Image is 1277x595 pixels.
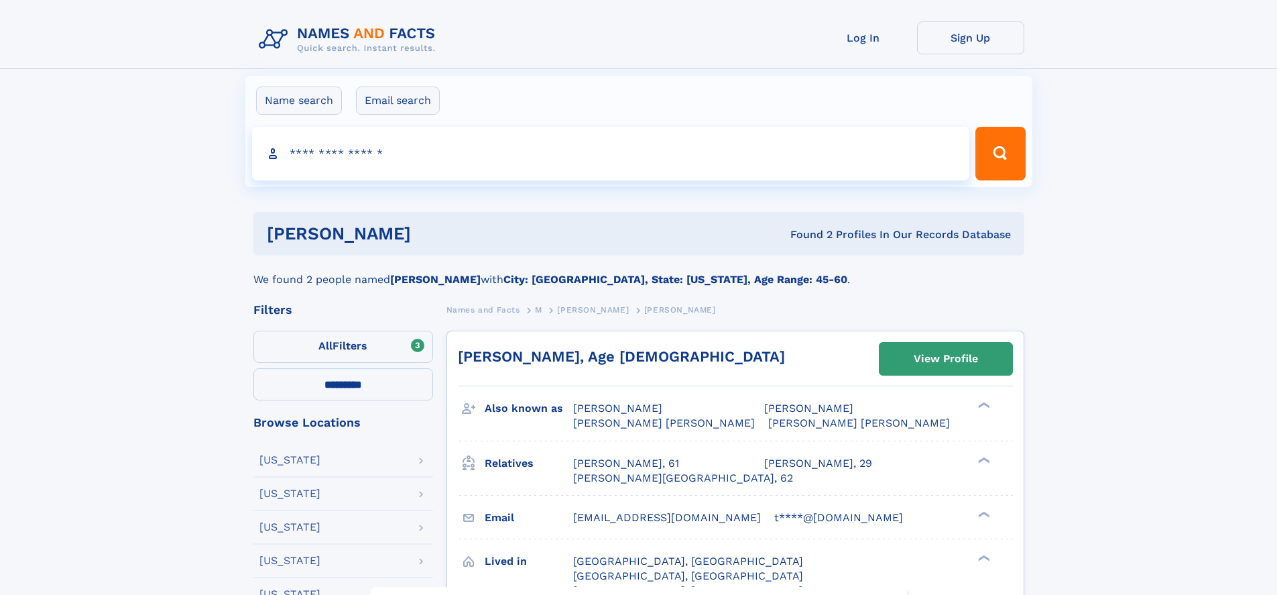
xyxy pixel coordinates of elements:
[975,553,991,562] div: ❯
[975,401,991,410] div: ❯
[390,273,481,286] b: [PERSON_NAME]
[573,456,679,471] a: [PERSON_NAME], 61
[318,339,332,352] span: All
[446,301,520,318] a: Names and Facts
[644,305,716,315] span: [PERSON_NAME]
[356,87,440,115] label: Email search
[764,456,872,471] a: [PERSON_NAME], 29
[253,304,433,316] div: Filters
[573,471,793,486] a: [PERSON_NAME][GEOGRAPHIC_DATA], 62
[458,348,785,365] a: [PERSON_NAME], Age [DEMOGRAPHIC_DATA]
[914,343,978,374] div: View Profile
[535,301,542,318] a: M
[503,273,847,286] b: City: [GEOGRAPHIC_DATA], State: [US_STATE], Age Range: 45-60
[557,305,629,315] span: [PERSON_NAME]
[573,417,755,429] span: [PERSON_NAME] [PERSON_NAME]
[259,488,320,499] div: [US_STATE]
[975,510,991,519] div: ❯
[557,301,629,318] a: [PERSON_NAME]
[485,452,573,475] h3: Relatives
[879,343,1012,375] a: View Profile
[573,511,761,524] span: [EMAIL_ADDRESS][DOMAIN_NAME]
[485,506,573,529] h3: Email
[768,417,950,429] span: [PERSON_NAME] [PERSON_NAME]
[573,402,662,415] span: [PERSON_NAME]
[259,522,320,533] div: [US_STATE]
[975,127,1025,180] button: Search Button
[267,225,601,242] h1: [PERSON_NAME]
[975,455,991,464] div: ❯
[601,227,1011,242] div: Found 2 Profiles In Our Records Database
[810,21,917,54] a: Log In
[485,397,573,420] h3: Also known as
[253,256,1024,288] div: We found 2 people named with .
[253,331,433,363] label: Filters
[256,87,342,115] label: Name search
[252,127,970,180] input: search input
[764,402,853,415] span: [PERSON_NAME]
[259,555,320,566] div: [US_STATE]
[253,21,446,58] img: Logo Names and Facts
[259,455,320,466] div: [US_STATE]
[485,550,573,573] h3: Lived in
[573,570,803,582] span: [GEOGRAPHIC_DATA], [GEOGRAPHIC_DATA]
[253,417,433,429] div: Browse Locations
[573,555,803,567] span: [GEOGRAPHIC_DATA], [GEOGRAPHIC_DATA]
[535,305,542,315] span: M
[917,21,1024,54] a: Sign Up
